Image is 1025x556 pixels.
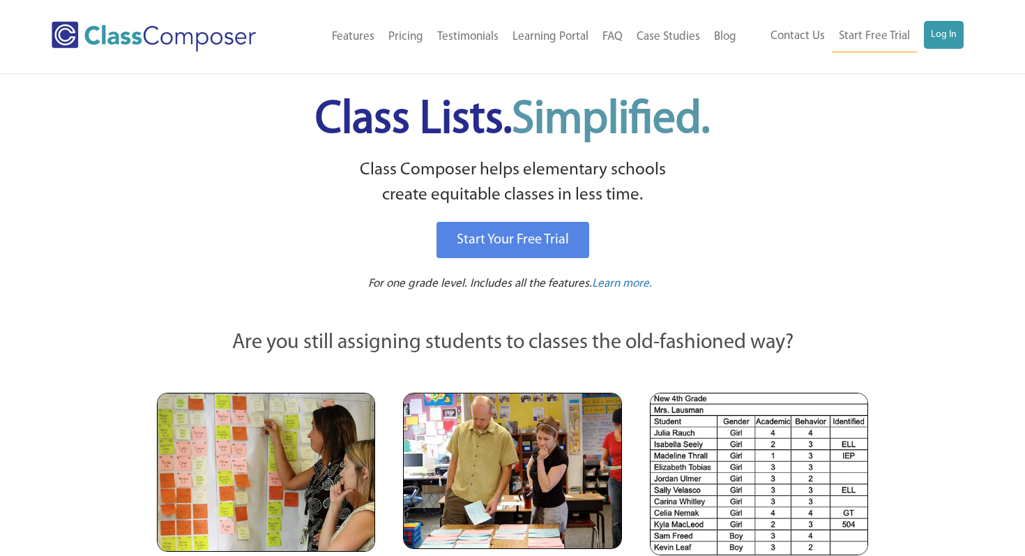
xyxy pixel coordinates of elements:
[457,233,569,247] span: Start Your Free Trial
[832,21,917,52] a: Start Free Trial
[436,222,589,258] a: Start Your Free Trial
[924,21,964,49] a: Log In
[592,276,652,293] a: Learn more.
[157,393,375,552] img: Teachers Looking at Sticky Notes
[325,22,381,52] a: Features
[368,278,592,290] span: For one grade level. Includes all the features.
[595,22,630,52] a: FAQ
[155,158,870,209] p: Class Composer helps elementary schools create equitable classes in less time.
[743,21,964,52] nav: Header Menu
[315,98,710,143] span: Class Lists.
[403,393,621,548] img: Blue and Pink Paper Cards
[292,22,743,52] nav: Header Menu
[430,22,506,52] a: Testimonials
[592,278,652,290] span: Learn more.
[157,328,868,359] p: Are you still assigning students to classes the old-fashioned way?
[650,393,868,555] img: Spreadsheets
[764,21,832,52] a: Contact Us
[506,22,595,52] a: Learning Portal
[630,22,707,52] a: Case Studies
[381,22,430,52] a: Pricing
[707,22,743,52] a: Blog
[52,22,256,52] img: Class Composer
[512,98,710,143] span: Simplified.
